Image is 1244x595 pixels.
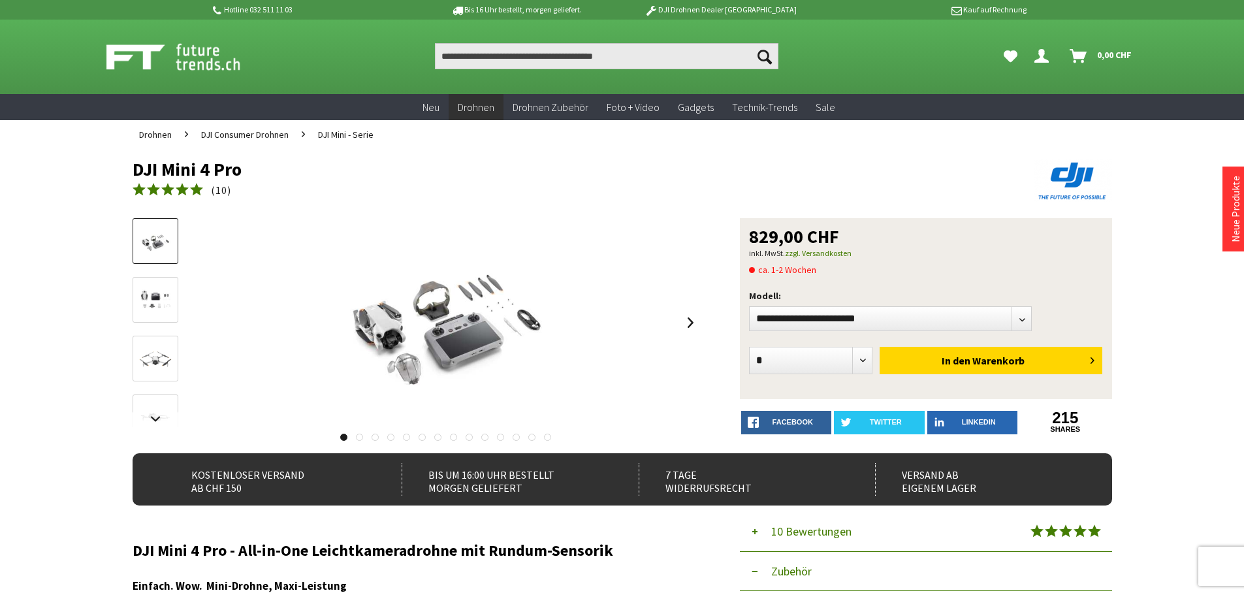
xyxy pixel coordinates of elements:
span: 829,00 CHF [749,227,839,246]
a: Dein Konto [1029,43,1059,69]
a: (10) [133,182,231,199]
p: Kauf auf Rechnung [823,2,1027,18]
span: LinkedIn [962,418,996,426]
button: 10 Bewertungen [740,512,1112,552]
p: Modell: [749,288,1103,304]
h2: DJI Mini 4 Pro - All-in-One Leichtkameradrohne mit Rundum-Sensorik [133,542,701,559]
span: DJI Consumer Drohnen [201,129,289,140]
h1: DJI Mini 4 Pro [133,159,916,179]
a: zzgl. Versandkosten [785,248,852,258]
span: Sale [816,101,835,114]
a: Gadgets [669,94,723,121]
span: Warenkorb [972,354,1025,367]
a: Drohnen Zubehör [503,94,598,121]
p: Bis 16 Uhr bestellt, morgen geliefert. [415,2,618,18]
a: Sale [806,94,844,121]
span: Neu [423,101,439,114]
a: Foto + Video [598,94,669,121]
a: Drohnen [449,94,503,121]
input: Produkt, Marke, Kategorie, EAN, Artikelnummer… [435,43,778,69]
span: Drohnen Zubehör [513,101,588,114]
img: Shop Futuretrends - zur Startseite wechseln [106,40,269,73]
a: DJI Mini - Serie [311,120,380,149]
a: 215 [1020,411,1111,425]
div: 7 Tage Widerrufsrecht [639,463,847,496]
a: Drohnen [133,120,178,149]
a: DJI Consumer Drohnen [195,120,295,149]
span: DJI Mini - Serie [318,129,374,140]
a: LinkedIn [927,411,1018,434]
img: DJI [1034,159,1112,202]
img: DJI Mini 4 Pro [315,218,577,427]
span: 10 [215,184,227,197]
span: Gadgets [678,101,714,114]
span: 0,00 CHF [1097,44,1132,65]
span: ca. 1-2 Wochen [749,262,816,278]
button: Suchen [751,43,778,69]
span: In den [942,354,970,367]
div: Bis um 16:00 Uhr bestellt Morgen geliefert [402,463,610,496]
p: DJI Drohnen Dealer [GEOGRAPHIC_DATA] [618,2,822,18]
span: twitter [870,418,902,426]
img: Vorschau: DJI Mini 4 Pro [136,227,174,257]
span: Technik-Trends [732,101,797,114]
a: Technik-Trends [723,94,806,121]
button: Zubehör [740,552,1112,591]
a: Neue Produkte [1229,176,1242,242]
span: Drohnen [458,101,494,114]
span: Foto + Video [607,101,660,114]
a: Warenkorb [1064,43,1138,69]
span: ( ) [211,184,231,197]
a: facebook [741,411,832,434]
span: facebook [773,418,813,426]
a: shares [1020,425,1111,434]
a: Neu [413,94,449,121]
div: Versand ab eigenem Lager [875,463,1083,496]
h3: Einfach. Wow. Mini-Drohne, Maxi-Leistung [133,577,701,594]
div: Kostenloser Versand ab CHF 150 [165,463,374,496]
button: In den Warenkorb [880,347,1102,374]
p: inkl. MwSt. [749,246,1103,261]
p: Hotline 032 511 11 03 [211,2,415,18]
a: twitter [834,411,925,434]
a: Meine Favoriten [997,43,1024,69]
span: Drohnen [139,129,172,140]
